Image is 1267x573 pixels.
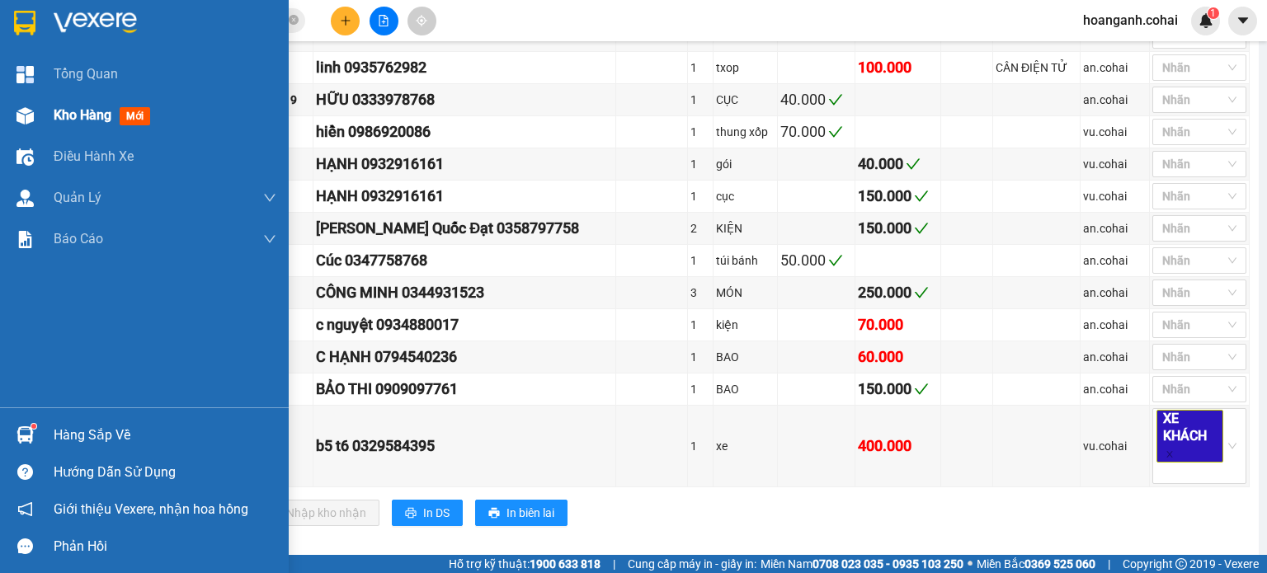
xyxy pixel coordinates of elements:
[316,345,612,369] div: C HẠNH 0794540236
[690,348,709,366] div: 1
[1166,450,1174,458] span: close
[828,92,843,107] span: check
[690,316,709,334] div: 1
[716,348,775,366] div: BAO
[968,561,973,567] span: ⚪️
[613,555,615,573] span: |
[316,88,612,111] div: HỮU 0333978768
[716,219,775,237] div: KIỆN
[370,7,398,35] button: file-add
[690,380,709,398] div: 1
[858,185,938,208] div: 150.000
[16,148,34,166] img: warehouse-icon
[16,190,34,207] img: warehouse-icon
[16,426,34,444] img: warehouse-icon
[54,499,248,519] span: Giới thiệu Vexere, nhận hoa hồng
[17,538,33,554] span: message
[148,63,179,82] span: Gửi:
[1083,123,1147,141] div: vu.cohai
[340,15,351,26] span: plus
[17,464,33,480] span: question-circle
[31,424,36,429] sup: 1
[1083,284,1147,302] div: an.cohai
[1083,59,1147,77] div: an.cohai
[316,120,612,143] div: hiền 0986920086
[858,434,938,458] div: 400.000
[1083,91,1147,109] div: an.cohai
[716,155,775,173] div: gói
[289,13,299,29] span: close-circle
[1108,555,1110,573] span: |
[54,107,111,123] span: Kho hàng
[316,313,612,336] div: c nguyệt 0934880017
[690,219,709,237] div: 2
[407,7,436,35] button: aim
[16,66,34,83] img: dashboard-icon
[16,107,34,124] img: warehouse-icon
[716,187,775,205] div: cục
[780,88,851,111] div: 40.000
[316,217,612,240] div: [PERSON_NAME] Quốc Đạt 0358797758
[858,345,938,369] div: 60.000
[530,557,601,571] strong: 1900 633 818
[1083,155,1147,173] div: vu.cohai
[858,217,938,240] div: 150.000
[716,284,775,302] div: MÓN
[7,51,90,77] h2: 9CJZ3L25
[996,59,1077,77] div: CÂN ĐIỆN TỬ
[1156,410,1223,463] span: XE KHÁCH
[858,313,938,336] div: 70.000
[316,249,612,272] div: Cúc 0347758768
[1208,7,1219,19] sup: 1
[289,15,299,25] span: close-circle
[54,146,134,167] span: Điều hành xe
[690,91,709,109] div: 1
[316,153,612,176] div: HẠNH 0932916161
[761,555,963,573] span: Miền Nam
[977,555,1095,573] span: Miền Bắc
[716,380,775,398] div: BAO
[1083,348,1147,366] div: an.cohai
[914,221,929,236] span: check
[716,437,775,455] div: xe
[1236,13,1251,28] span: caret-down
[42,12,111,36] b: Cô Hai
[1070,10,1191,31] span: hoanganh.cohai
[716,316,775,334] div: kiện
[690,59,709,77] div: 1
[690,155,709,173] div: 1
[690,123,709,141] div: 1
[16,231,34,248] img: solution-icon
[316,434,612,458] div: b5 t6 0329584395
[416,15,427,26] span: aim
[120,107,150,125] span: mới
[449,555,601,573] span: Hỗ trợ kỹ thuật:
[1199,13,1213,28] img: icon-new-feature
[1083,437,1147,455] div: vu.cohai
[475,500,568,526] button: printerIn biên lai
[54,63,118,84] span: Tổng Quan
[54,228,103,249] span: Báo cáo
[906,157,921,171] span: check
[914,382,929,397] span: check
[1083,219,1147,237] div: an.cohai
[858,56,938,79] div: 100.000
[914,189,929,204] span: check
[263,232,276,246] span: down
[690,251,709,270] div: 1
[14,11,35,35] img: logo-vxr
[17,501,33,517] span: notification
[255,500,379,526] button: downloadNhập kho nhận
[423,504,450,522] span: In DS
[378,15,389,26] span: file-add
[1083,316,1147,334] div: an.cohai
[1210,7,1216,19] span: 1
[858,378,938,401] div: 150.000
[392,500,463,526] button: printerIn DS
[316,185,612,208] div: HẠNH 0932916161
[690,437,709,455] div: 1
[316,56,612,79] div: linh 0935762982
[716,123,775,141] div: thung xốp
[331,7,360,35] button: plus
[828,253,843,268] span: check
